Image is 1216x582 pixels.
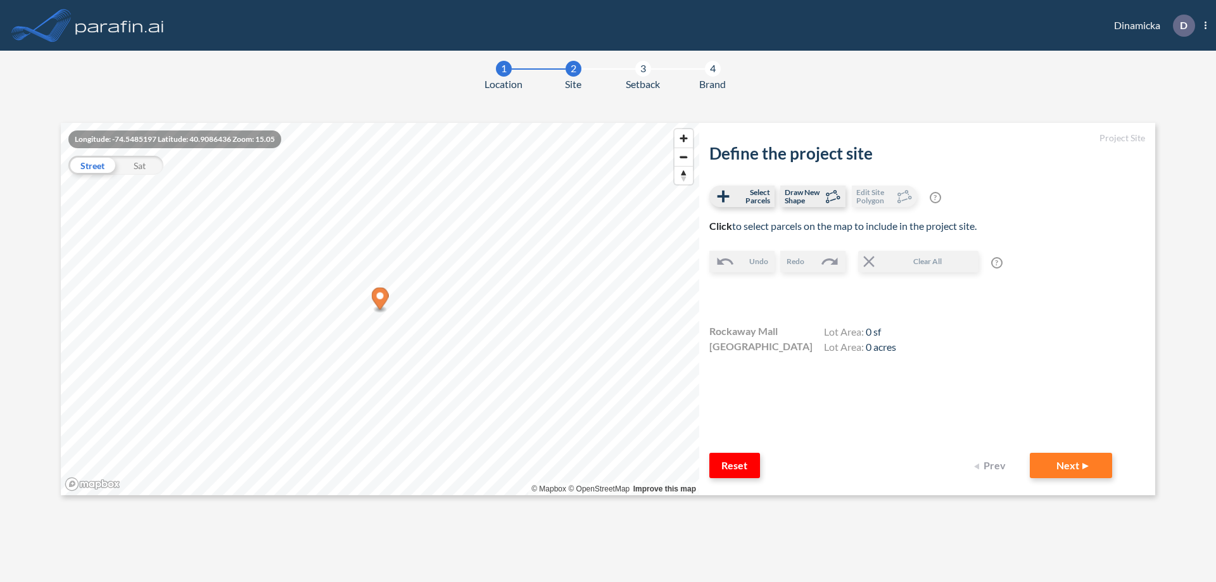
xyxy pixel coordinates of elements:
button: Clear All [858,251,978,272]
h5: Project Site [709,133,1145,144]
div: Sat [116,156,163,175]
h4: Lot Area: [824,326,896,341]
div: Map marker [372,288,389,313]
span: Rockaway Mall [709,324,778,339]
span: ? [991,257,1003,269]
span: Edit Site Polygon [856,188,894,205]
span: 0 acres [866,341,896,353]
p: D [1180,20,1187,31]
div: 3 [635,61,651,77]
span: 0 sf [866,326,881,338]
a: Mapbox homepage [65,477,120,491]
a: Mapbox [531,484,566,493]
span: Select Parcels [733,188,770,205]
div: 2 [566,61,581,77]
button: Next [1030,453,1112,478]
div: 4 [705,61,721,77]
div: Longitude: -74.5485197 Latitude: 40.9086436 Zoom: 15.05 [68,130,281,148]
span: Redo [787,256,804,267]
img: logo [73,13,167,38]
span: Reset bearing to north [674,167,693,184]
span: Location [484,77,522,92]
button: Prev [966,453,1017,478]
h4: Lot Area: [824,341,896,356]
button: Zoom out [674,148,693,166]
canvas: Map [61,123,699,495]
span: ? [930,192,941,203]
span: Draw New Shape [785,188,822,205]
span: Undo [749,256,768,267]
button: Reset bearing to north [674,166,693,184]
button: Zoom in [674,129,693,148]
div: 1 [496,61,512,77]
div: Dinamicka [1095,15,1206,37]
span: [GEOGRAPHIC_DATA] [709,339,813,354]
div: Street [68,156,116,175]
span: Site [565,77,581,92]
span: Setback [626,77,660,92]
span: Brand [699,77,726,92]
button: Redo [780,251,845,272]
a: OpenStreetMap [568,484,630,493]
b: Click [709,220,732,232]
span: to select parcels on the map to include in the project site. [709,220,977,232]
a: Improve this map [633,484,696,493]
span: Clear All [878,256,977,267]
button: Reset [709,453,760,478]
button: Undo [709,251,775,272]
h2: Define the project site [709,144,1145,163]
